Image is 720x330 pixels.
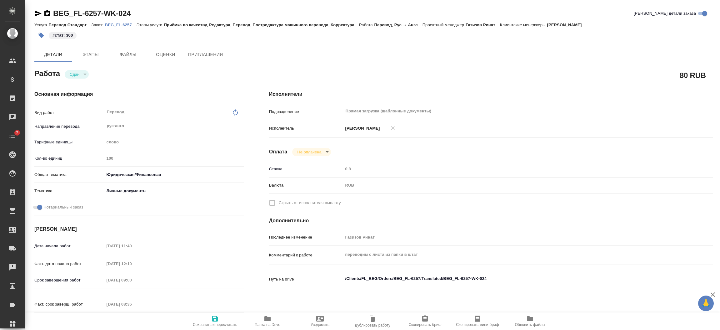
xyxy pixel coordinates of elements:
[343,180,676,191] div: RUB
[34,28,48,42] button: Добавить тэг
[104,154,244,163] input: Пустое поле
[68,72,81,77] button: Сдан
[269,90,713,98] h4: Исполнители
[34,67,60,79] h2: Работа
[634,10,696,17] span: [PERSON_NAME] детали заказа
[34,110,104,116] p: Вид работ
[311,322,329,327] span: Уведомить
[343,125,380,131] p: [PERSON_NAME]
[422,23,466,27] p: Проектный менеджер
[104,186,244,196] div: Личные документы
[105,23,137,27] p: BEG_FL-6257
[399,312,451,330] button: Скопировать бриф
[48,23,91,27] p: Перевод Стандарт
[34,243,104,249] p: Дата начала работ
[43,10,51,17] button: Скопировать ссылку
[65,70,89,79] div: Сдан
[12,130,22,136] span: 7
[343,233,676,242] input: Пустое поле
[76,51,106,59] span: Этапы
[91,23,105,27] p: Заказ:
[269,234,343,240] p: Последнее изменение
[500,23,547,27] p: Клиентские менеджеры
[164,23,359,27] p: Приёмка по качеству, Редактура, Перевод, Постредактура машинного перевода, Корректура
[34,301,104,307] p: Факт. срок заверш. работ
[104,259,159,268] input: Пустое поле
[515,322,545,327] span: Обновить файлы
[241,312,294,330] button: Папка на Drive
[104,137,244,147] div: слово
[193,322,237,327] span: Сохранить и пересчитать
[269,166,343,172] p: Ставка
[105,22,137,27] a: BEG_FL-6257
[359,23,374,27] p: Работа
[104,169,244,180] div: Юридическая/Финансовая
[504,312,556,330] button: Обновить файлы
[104,241,159,250] input: Пустое поле
[34,139,104,145] p: Тарифные единицы
[34,188,104,194] p: Тематика
[255,322,280,327] span: Папка на Drive
[466,23,500,27] p: Газизов Ринат
[53,9,131,18] a: BEG_FL-6257-WK-024
[269,109,343,115] p: Подразделение
[34,10,42,17] button: Скопировать ссылку для ЯМессенджера
[104,276,159,285] input: Пустое поле
[355,323,390,327] span: Дублировать работу
[343,249,676,260] textarea: переводим с листа из папки в штат
[269,217,713,224] h4: Дополнительно
[408,322,441,327] span: Скопировать бриф
[292,148,331,156] div: Сдан
[34,277,104,283] p: Срок завершения работ
[456,322,499,327] span: Скопировать мини-бриф
[295,149,323,155] button: Не оплачена
[374,23,422,27] p: Перевод, Рус → Англ
[346,312,399,330] button: Дублировать работу
[34,23,48,27] p: Услуга
[547,23,587,27] p: [PERSON_NAME]
[701,297,711,310] span: 🙏
[38,51,68,59] span: Детали
[269,182,343,188] p: Валюта
[34,261,104,267] p: Факт. дата начала работ
[698,296,714,311] button: 🙏
[34,225,244,233] h4: [PERSON_NAME]
[269,125,343,131] p: Исполнитель
[269,252,343,258] p: Комментарий к работе
[188,51,223,59] span: Приглашения
[34,123,104,130] p: Направление перевода
[2,128,23,144] a: 7
[104,300,159,309] input: Пустое поле
[269,276,343,282] p: Путь на drive
[451,312,504,330] button: Скопировать мини-бриф
[113,51,143,59] span: Файлы
[294,312,346,330] button: Уведомить
[279,200,341,206] span: Скрыть от исполнителя выплату
[189,312,241,330] button: Сохранить и пересчитать
[34,90,244,98] h4: Основная информация
[43,204,83,210] span: Нотариальный заказ
[137,23,164,27] p: Этапы услуги
[343,273,676,284] textarea: /Clients/FL_BEG/Orders/BEG_FL-6257/Translated/BEG_FL-6257-WK-024
[52,32,73,39] p: #стат: 300
[269,148,287,156] h4: Оплата
[48,32,77,38] span: стат: 300
[151,51,181,59] span: Оценки
[680,70,706,80] h2: 80 RUB
[34,155,104,162] p: Кол-во единиц
[34,172,104,178] p: Общая тематика
[343,164,676,173] input: Пустое поле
